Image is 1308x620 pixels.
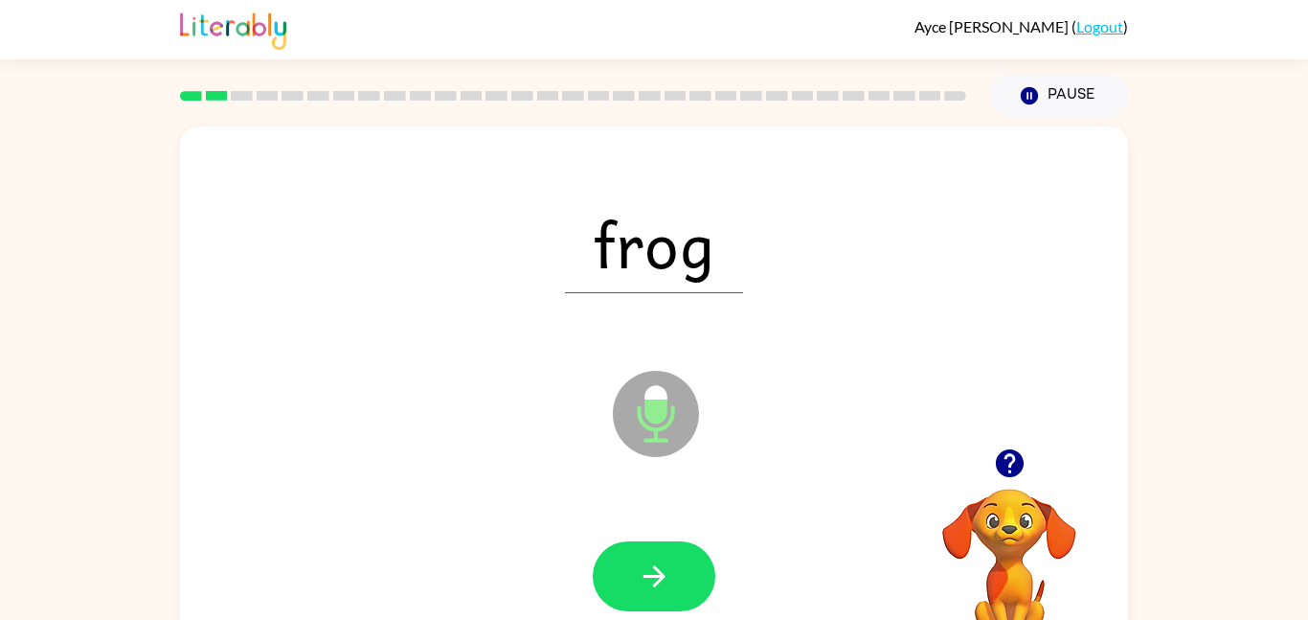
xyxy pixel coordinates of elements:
[565,194,743,293] span: frog
[914,17,1128,35] div: ( )
[989,74,1128,118] button: Pause
[914,17,1071,35] span: Ayce [PERSON_NAME]
[1076,17,1123,35] a: Logout
[180,8,286,50] img: Literably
